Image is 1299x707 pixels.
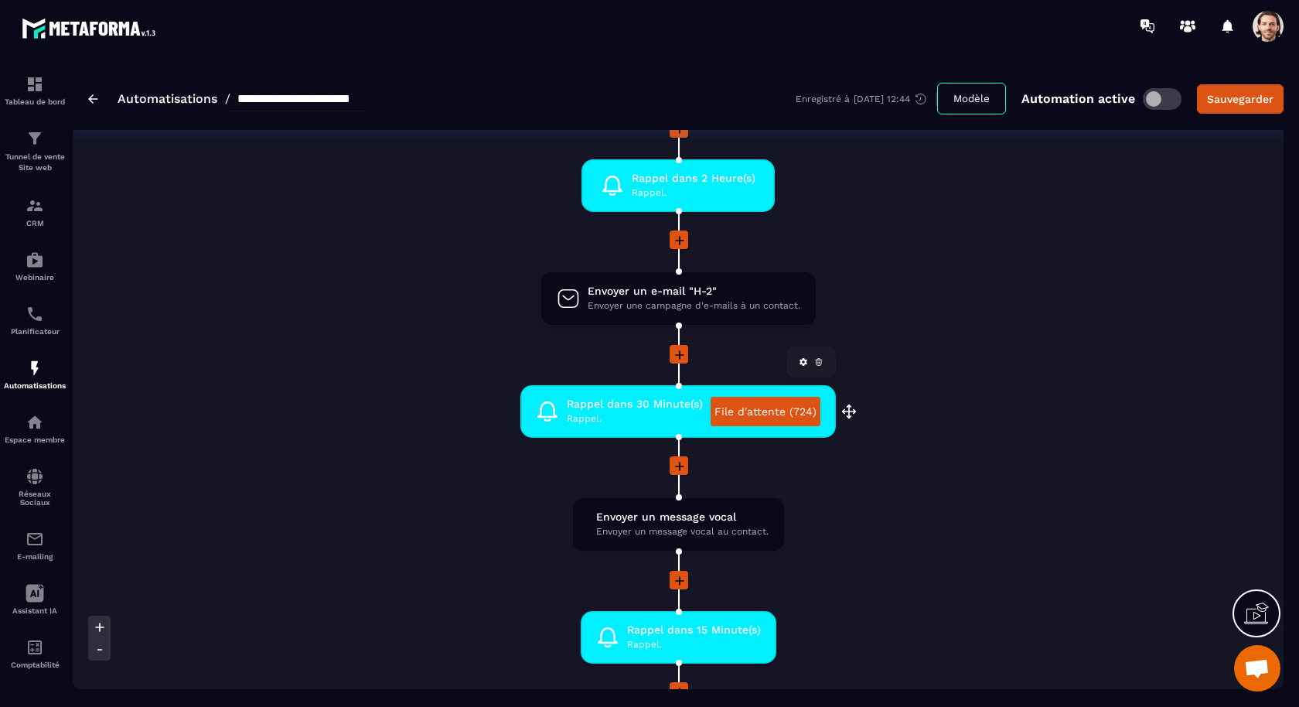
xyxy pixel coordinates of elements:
[632,186,755,200] span: Rappel.
[4,606,66,615] p: Assistant IA
[4,118,66,185] a: formationformationTunnel de vente Site web
[4,435,66,444] p: Espace membre
[4,97,66,106] p: Tableau de bord
[26,196,44,215] img: formation
[26,359,44,377] img: automations
[4,518,66,572] a: emailemailE-mailing
[1207,91,1273,107] div: Sauvegarder
[4,381,66,390] p: Automatisations
[26,251,44,269] img: automations
[588,299,800,313] span: Envoyer une campagne d'e-mails à un contact.
[711,397,820,426] a: File d'attente (724)
[26,638,44,657] img: accountant
[26,129,44,148] img: formation
[627,623,761,637] span: Rappel dans 15 Minute(s)
[4,63,66,118] a: formationformationTableau de bord
[4,239,66,293] a: automationsautomationsWebinaire
[225,91,230,106] span: /
[4,185,66,239] a: formationformationCRM
[26,305,44,323] img: scheduler
[567,397,703,412] span: Rappel dans 30 Minute(s)
[596,524,769,539] span: Envoyer un message vocal au contact.
[26,413,44,432] img: automations
[4,347,66,401] a: automationsautomationsAutomatisations
[26,467,44,486] img: social-network
[796,92,937,106] div: Enregistré à
[26,75,44,94] img: formation
[588,284,800,299] span: Envoyer un e-mail "H-2"
[596,510,769,524] span: Envoyer un message vocal
[22,14,161,43] img: logo
[632,171,755,186] span: Rappel dans 2 Heure(s)
[4,219,66,227] p: CRM
[4,552,66,561] p: E-mailing
[4,456,66,518] a: social-networksocial-networkRéseaux Sociaux
[4,661,66,669] p: Comptabilité
[4,293,66,347] a: schedulerschedulerPlanificateur
[4,401,66,456] a: automationsautomationsEspace membre
[937,83,1006,114] button: Modèle
[4,273,66,282] p: Webinaire
[854,94,910,104] p: [DATE] 12:44
[1197,84,1284,114] button: Sauvegarder
[4,327,66,336] p: Planificateur
[4,152,66,173] p: Tunnel de vente Site web
[1234,645,1280,692] div: Ouvrir le chat
[88,94,98,104] img: arrow
[4,490,66,507] p: Réseaux Sociaux
[4,627,66,681] a: accountantaccountantComptabilité
[627,637,761,652] span: Rappel.
[26,530,44,548] img: email
[118,91,217,106] a: Automatisations
[567,412,703,426] span: Rappel.
[4,572,66,627] a: Assistant IA
[1021,91,1135,106] p: Automation active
